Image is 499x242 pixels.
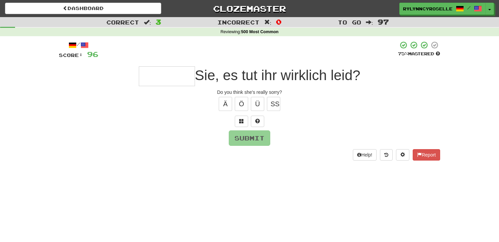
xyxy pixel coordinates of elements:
span: : [264,19,272,25]
span: : [366,19,373,25]
span: Sie, es tut ihr wirklich leid? [195,67,361,83]
span: 3 [156,18,161,26]
button: Submit [229,130,270,146]
div: / [59,41,98,49]
span: / [467,5,471,10]
span: Incorrect [217,19,260,25]
span: 97 [378,18,389,26]
a: RylynnCyroselle / [399,3,486,15]
span: 75 % [398,51,408,56]
button: Help! [353,149,377,161]
div: Do you think she's really sorry? [59,89,440,96]
span: 96 [87,50,98,58]
button: SS [267,97,280,111]
span: 0 [276,18,282,26]
button: Switch sentence to multiple choice alt+p [235,116,248,127]
button: Round history (alt+y) [380,149,393,161]
a: Clozemaster [171,3,327,14]
button: Report [413,149,440,161]
button: Single letter hint - you only get 1 per sentence and score half the points! alt+h [251,116,264,127]
span: RylynnCyroselle [403,6,453,12]
a: Dashboard [5,3,161,14]
button: Ü [251,97,264,111]
span: Correct [106,19,139,25]
strong: 500 Most Common [241,29,279,34]
span: To go [338,19,361,25]
div: Mastered [398,51,440,57]
span: Score: [59,52,83,58]
button: Ö [235,97,248,111]
button: Ä [219,97,232,111]
span: : [144,19,151,25]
